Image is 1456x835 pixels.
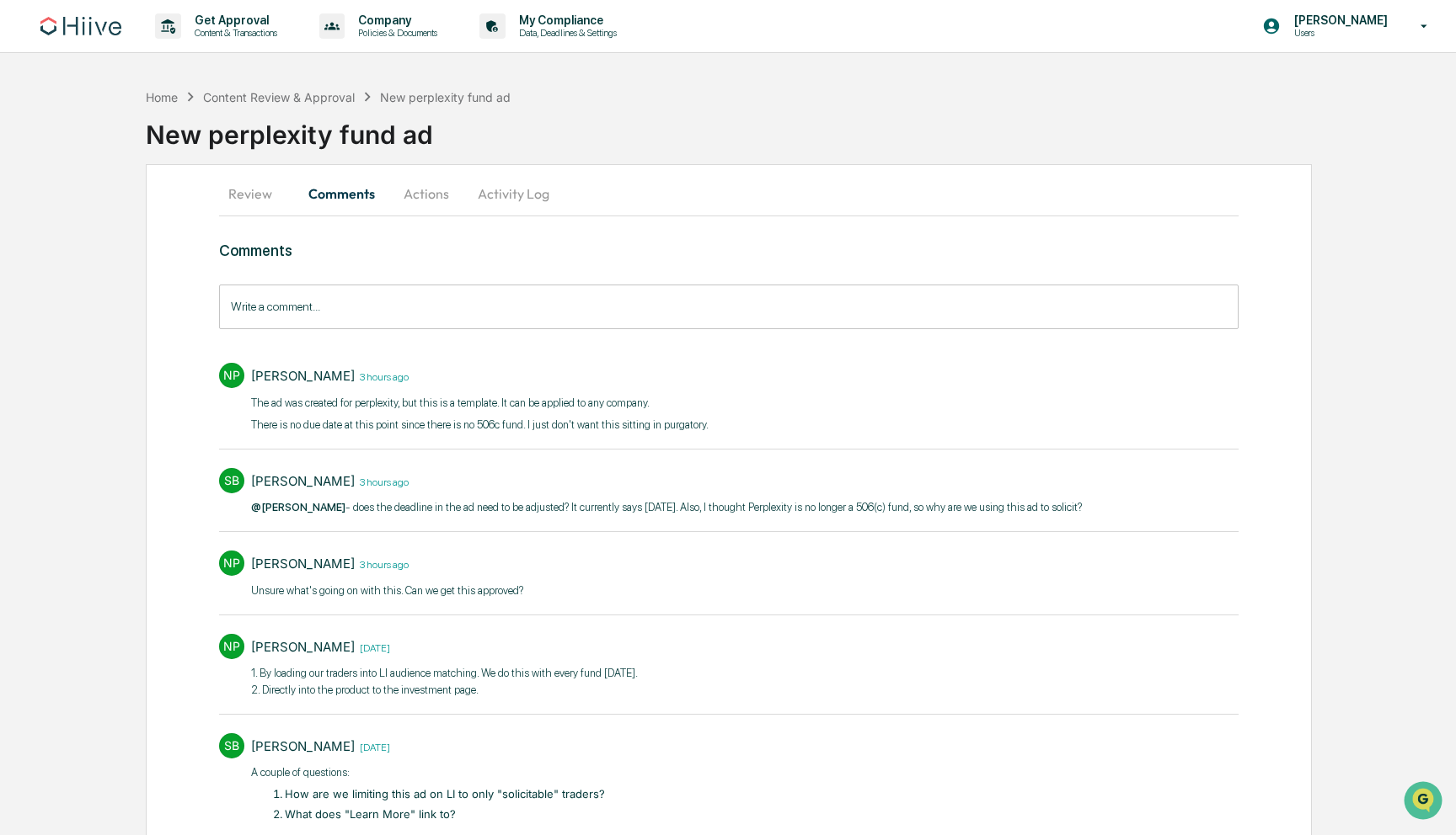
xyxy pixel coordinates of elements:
h3: Comments [219,242,1239,259]
div: SB [219,733,244,758]
div: SB [219,468,244,493]
li: What does "Learn More" link to? [285,806,605,823]
span: Preclearance [34,212,109,229]
div: NP [219,634,244,659]
p: Company [345,13,446,27]
p: ​A couple of questions: [251,764,605,781]
button: Review [219,173,295,214]
button: Comments [295,173,388,214]
div: New perplexity fund ad [380,90,511,104]
span: Attestations [139,212,209,229]
p: [PERSON_NAME] [1281,13,1396,27]
button: Actions [388,173,464,214]
div: [PERSON_NAME] [251,556,355,572]
div: Start new chat [57,129,276,146]
time: Monday, July 28, 2025 at 2:04:08 PM [355,640,390,654]
span: @[PERSON_NAME] [251,501,345,513]
div: We're available if you need us! [57,146,213,159]
span: Data Lookup [34,244,106,261]
p: Data, Deadlines & Settings [506,27,625,39]
div: secondary tabs example [219,173,1239,214]
div: 🔎 [17,246,30,259]
div: 🖐️ [17,214,30,227]
div: New perplexity fund ad [146,106,1456,150]
p: Unsure what's going on with this. Can we get this approved? [251,582,523,599]
iframe: Open customer support [1402,779,1448,825]
p: There is no due date at this point since there is no 506c fund. I just don't want this sitting in... [251,417,709,433]
button: Start new chat [286,134,307,154]
time: Wednesday, August 13, 2025 at 11:08:02 AM [355,474,409,488]
span: Pylon [168,285,204,298]
a: 🔎Data Lookup [10,237,113,268]
div: [PERSON_NAME] [251,738,355,754]
p: Get Approval [181,13,286,27]
button: Activity Log [464,173,563,214]
p: - does the deadline in the ad need to be adjusted? It currently says [DATE]. ​Also, I thought Per... [251,499,1082,516]
p: Content & Transactions [181,27,286,39]
p: How can we help? [17,35,307,62]
p: My Compliance [506,13,625,27]
time: Monday, July 28, 2025 at 1:58:35 PM [355,739,390,753]
div: NP [219,550,244,576]
div: [PERSON_NAME] [251,368,355,384]
p: Policies & Documents [345,27,446,39]
p: Users [1281,27,1396,39]
p: The ad was created for perplexity, but this is a template. It can be applied to any company. [251,395,709,412]
a: Powered byPylon [119,285,204,298]
input: Clear [44,77,278,94]
a: 🗄️Attestations [115,205,216,236]
div: [PERSON_NAME] [251,639,355,655]
div: Content Review & Approval [203,90,355,104]
div: 🗄️ [122,214,136,227]
p: 1. By loading our traders into LI audience matching. We do this with every fund [DATE]. 2. Direct... [251,665,638,698]
div: [PERSON_NAME] [251,473,355,489]
div: Home [146,90,178,104]
img: logo [40,17,121,35]
time: Wednesday, August 13, 2025 at 11:09:30 AM [355,369,409,383]
a: 🖐️Preclearance [10,205,115,236]
img: 1746055101610-c473b297-6a78-478c-a979-82029cc54cd1 [17,129,47,159]
li: How are we limiting this ad on LI to only "solicitable" traders? [285,786,605,803]
time: Wednesday, August 13, 2025 at 11:04:07 AM [355,556,409,571]
div: NP [219,363,244,388]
